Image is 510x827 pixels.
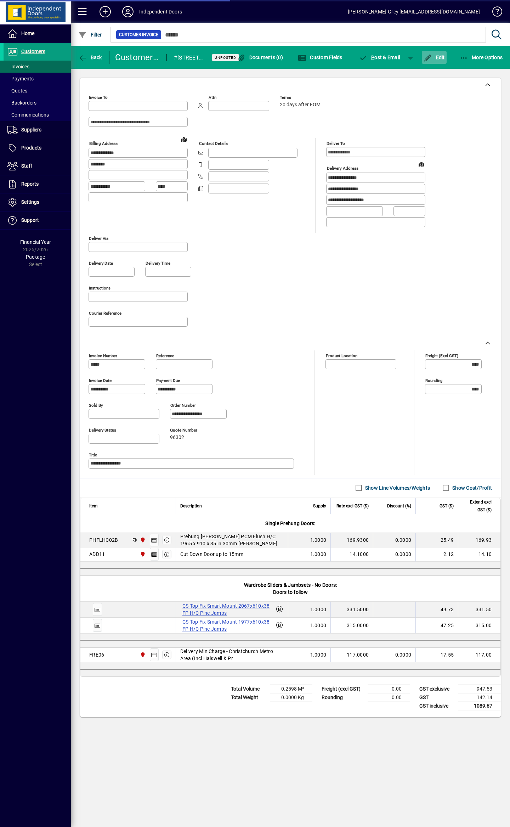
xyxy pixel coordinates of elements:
div: #[STREET_ADDRESS] [174,52,203,63]
td: Total Weight [227,693,270,702]
span: 1.0000 [310,551,327,558]
span: GST ($) [440,502,454,510]
td: 49.73 [415,602,458,618]
span: Staff [21,163,32,169]
td: 17.55 [415,648,458,662]
label: CS Top Fix Smart Mount 1977x610x38 FP H/C Pine Jambs [180,618,276,633]
a: Payments [4,73,71,85]
mat-label: Instructions [89,285,110,290]
button: Edit [422,51,447,64]
mat-label: Reference [156,353,174,358]
span: 20 days after EOM [280,102,321,108]
td: GST inclusive [416,702,458,710]
label: CS Top Fix Smart Mount 2067x610x38 FP H/C Pine Jambs [180,602,276,617]
span: Delivery Min Charge - Christchurch Metro Area (Incl Halswell & Pr [180,648,284,662]
td: GST exclusive [416,685,458,693]
td: 2.12 [415,547,458,562]
span: Quotes [7,88,27,94]
span: 96302 [170,435,184,440]
span: Description [180,502,202,510]
mat-label: Delivery time [146,260,170,265]
span: More Options [460,55,503,60]
div: 315.0000 [335,622,369,629]
td: GST [416,693,458,702]
td: 331.50 [458,602,500,618]
button: Add [94,5,117,18]
mat-label: Delivery status [89,427,116,432]
span: Christchurch [138,651,146,659]
a: View on map [178,134,189,145]
mat-label: Invoice To [89,95,108,100]
mat-label: Delivery date [89,260,113,265]
div: [PERSON_NAME]-Grey [EMAIL_ADDRESS][DOMAIN_NAME] [348,6,480,17]
button: Back [76,51,104,64]
button: Documents (0) [235,51,285,64]
span: Settings [21,199,39,205]
mat-label: Deliver via [89,236,108,241]
mat-label: Attn [209,95,216,100]
mat-label: Invoice date [89,378,112,383]
a: Communications [4,109,71,121]
span: Customers [21,49,45,54]
td: Total Volume [227,685,270,693]
span: Quote number [170,428,212,433]
mat-label: Order number [170,403,196,407]
div: PHFLHC02B [89,536,118,544]
td: 0.00 [368,693,410,702]
a: Support [4,212,71,229]
td: 0.2598 M³ [270,685,312,693]
mat-label: Invoice number [89,353,117,358]
span: Invoices [7,64,29,69]
button: Custom Fields [296,51,344,64]
span: 1.0000 [310,651,327,658]
span: 1.0000 [310,622,327,629]
button: More Options [458,51,505,64]
mat-label: Sold by [89,403,103,407]
label: Show Line Volumes/Weights [364,484,430,491]
app-page-header-button: Back [71,51,110,64]
span: Back [78,55,102,60]
span: Christchurch [138,536,146,544]
mat-label: Rounding [425,378,442,383]
span: Package [26,254,45,260]
a: Staff [4,157,71,175]
span: Support [21,217,39,223]
label: Show Cost/Profit [451,484,492,491]
td: 142.14 [458,693,501,702]
button: Post & Email [356,51,404,64]
a: Backorders [4,97,71,109]
div: 331.5000 [335,606,369,613]
a: Settings [4,193,71,211]
button: Filter [76,28,104,41]
td: 0.0000 [373,533,415,547]
mat-label: Payment due [156,378,180,383]
span: 1.0000 [310,536,327,544]
span: Communications [7,112,49,118]
div: Customer Invoice [115,52,159,63]
td: 169.93 [458,533,500,547]
span: Filter [78,32,102,38]
td: 117.00 [458,648,500,662]
div: 169.9300 [335,536,369,544]
span: Unposted [215,55,236,60]
span: Custom Fields [298,55,342,60]
span: Suppliers [21,127,41,133]
a: Quotes [4,85,71,97]
td: 315.00 [458,618,500,634]
button: Profile [117,5,139,18]
span: Supply [313,502,326,510]
td: Rounding [318,693,368,702]
div: Independent Doors [139,6,182,17]
td: 14.10 [458,547,500,562]
span: Christchurch [138,550,146,558]
a: Knowledge Base [487,1,501,24]
span: Prehung [PERSON_NAME] PCM Flush H/C 1965 x 910 x 35 in 30mm [PERSON_NAME] [180,533,284,547]
span: Rate excl GST ($) [336,502,369,510]
span: Payments [7,76,34,81]
a: Reports [4,175,71,193]
div: Wardrobe Sliders & Jambsets - No Doors: Doors to follow [80,576,500,601]
mat-label: Product location [326,353,357,358]
span: Home [21,30,34,36]
span: Terms [280,95,322,100]
div: FRE06 [89,651,104,658]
